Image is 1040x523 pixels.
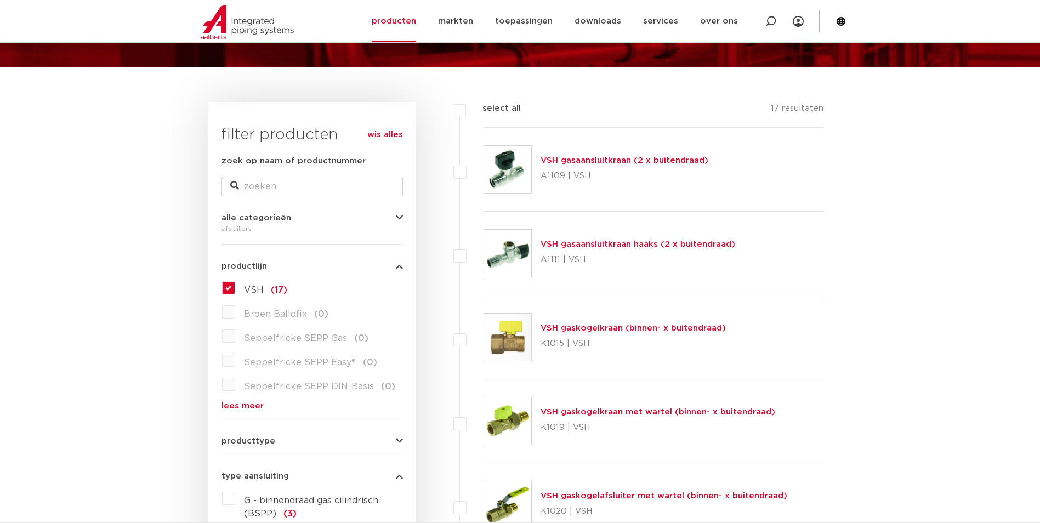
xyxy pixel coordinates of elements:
[221,214,403,222] button: alle categorieën
[221,262,403,270] button: productlijn
[381,382,395,391] span: (0)
[221,155,366,168] label: zoek op naam of productnummer
[221,214,291,222] span: alle categorieën
[283,509,297,518] span: (3)
[541,156,708,164] a: VSH gasaansluitkraan (2 x buitendraad)
[221,437,275,445] span: producttype
[354,334,368,343] span: (0)
[244,334,347,343] span: Seppelfricke SEPP Gas
[244,286,264,294] span: VSH
[271,286,287,294] span: (17)
[244,310,307,319] span: Broen Ballofix
[484,230,531,277] img: Thumbnail for VSH gasaansluitkraan haaks (2 x buitendraad)
[541,251,735,269] p: A1111 | VSH
[221,124,403,146] h3: filter producten
[541,503,787,520] p: K1020 | VSH
[793,9,804,33] div: my IPS
[221,437,403,445] button: producttype
[484,146,531,193] img: Thumbnail for VSH gasaansluitkraan (2 x buitendraad)
[541,335,726,353] p: K1015 | VSH
[314,310,328,319] span: (0)
[484,314,531,361] img: Thumbnail for VSH gaskogelkraan (binnen- x buitendraad)
[541,492,787,500] a: VSH gaskogelafsluiter met wartel (binnen- x buitendraad)
[221,472,289,480] span: type aansluiting
[221,262,267,270] span: productlijn
[363,358,377,367] span: (0)
[541,408,775,416] a: VSH gaskogelkraan met wartel (binnen- x buitendraad)
[484,397,531,445] img: Thumbnail for VSH gaskogelkraan met wartel (binnen- x buitendraad)
[221,402,403,410] a: lees meer
[541,240,735,248] a: VSH gasaansluitkraan haaks (2 x buitendraad)
[541,167,708,185] p: A1109 | VSH
[221,472,403,480] button: type aansluiting
[244,496,378,518] span: G - binnendraad gas cilindrisch (BSPP)
[244,358,356,367] span: Seppelfricke SEPP Easy®
[771,102,823,119] p: 17 resultaten
[541,419,775,436] p: K1019 | VSH
[221,177,403,196] input: zoeken
[367,128,403,141] a: wis alles
[221,222,403,235] div: afsluiters
[466,102,521,115] label: select all
[244,382,374,391] span: Seppelfricke SEPP DIN-Basis
[541,324,726,332] a: VSH gaskogelkraan (binnen- x buitendraad)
